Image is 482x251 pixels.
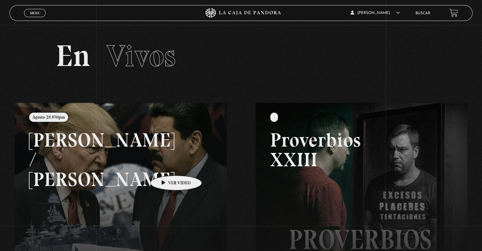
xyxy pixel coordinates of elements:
a: View your shopping cart [449,9,458,17]
h2: En [56,41,426,71]
span: Cerrar [28,17,42,21]
span: [PERSON_NAME] [350,11,400,15]
span: Vivos [106,38,176,74]
span: Menu [30,11,40,15]
a: Buscar [415,11,430,15]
